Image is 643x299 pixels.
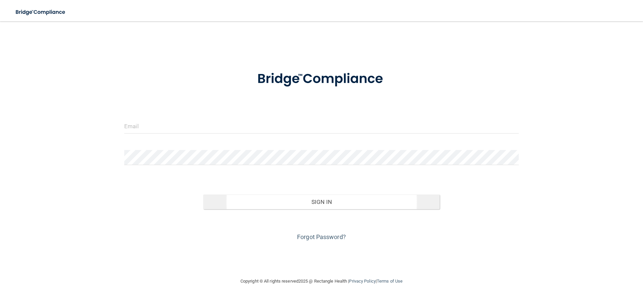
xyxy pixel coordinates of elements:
[243,62,400,96] img: bridge_compliance_login_screen.278c3ca4.svg
[377,279,403,284] a: Terms of Use
[349,279,375,284] a: Privacy Policy
[203,195,440,209] button: Sign In
[10,5,72,19] img: bridge_compliance_login_screen.278c3ca4.svg
[199,271,444,292] div: Copyright © All rights reserved 2025 @ Rectangle Health | |
[124,119,519,134] input: Email
[297,233,346,240] a: Forgot Password?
